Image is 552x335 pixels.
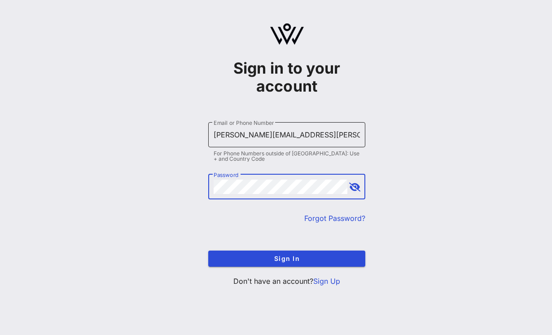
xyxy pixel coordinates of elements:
[214,119,274,126] label: Email or Phone Number
[304,214,365,223] a: Forgot Password?
[208,276,365,287] p: Don't have an account?
[214,172,239,178] label: Password
[208,59,365,95] h1: Sign in to your account
[349,183,360,192] button: append icon
[214,151,360,162] div: For Phone Numbers outside of [GEOGRAPHIC_DATA]: Use + and Country Code
[313,277,340,286] a: Sign Up
[208,251,365,267] button: Sign In
[215,255,358,262] span: Sign In
[270,23,304,45] img: logo.svg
